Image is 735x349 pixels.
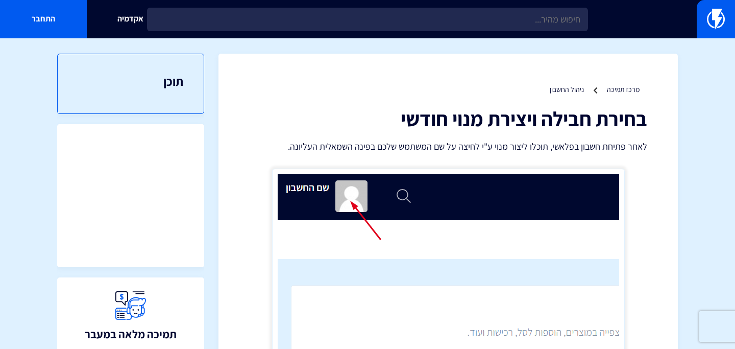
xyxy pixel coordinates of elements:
a: מרכז תמיכה [607,85,640,94]
h1: בחירת חבילה ויצירת מנוי חודשי [249,107,647,130]
a: ניהול החשבון [550,85,584,94]
h3: תמיכה מלאה במעבר [85,328,177,340]
h3: תוכן [78,75,183,88]
input: חיפוש מהיר... [147,8,588,31]
p: לאחר פתיחת חשבון בפלאשי, תוכלו ליצור מנוי ע"י לחיצה על שם המשתמש שלכם בפינה השמאלית העליונה. [249,140,647,153]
